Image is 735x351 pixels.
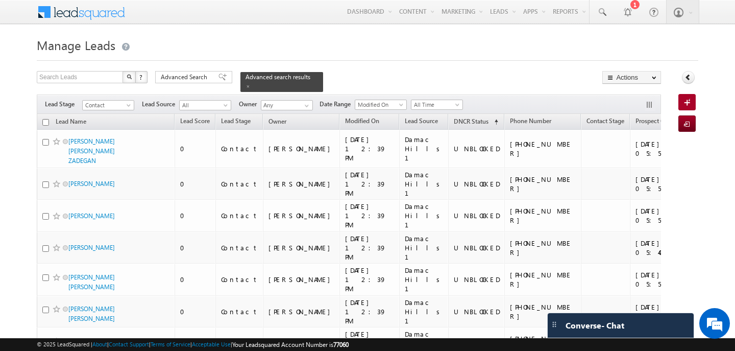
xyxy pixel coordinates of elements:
[83,101,131,110] span: Contact
[161,73,210,82] span: Advanced Search
[635,175,698,193] div: [DATE] 05:55 PM
[68,137,115,165] a: [PERSON_NAME] [PERSON_NAME] ZADEGAN
[175,115,215,129] a: Lead Score
[345,117,379,125] span: Modified On
[268,275,335,284] div: [PERSON_NAME]
[37,340,349,349] span: © 2025 LeadSquared | | | | |
[602,71,661,84] button: Actions
[405,266,444,293] div: Damac Hills 1
[221,243,258,252] div: Contact
[180,179,211,189] div: 0
[355,100,407,110] a: Modified On
[268,144,335,153] div: [PERSON_NAME]
[180,211,211,220] div: 0
[151,341,190,347] a: Terms of Service
[68,180,115,188] a: [PERSON_NAME]
[510,175,576,193] div: [PHONE_NUMBER]
[630,115,702,129] a: Prospect Creation Date
[180,144,211,153] div: 0
[221,144,258,153] div: Contact
[635,270,698,289] div: [DATE] 05:54 PM
[340,115,384,129] a: Modified On
[510,270,576,289] div: [PHONE_NUMBER]
[635,139,698,158] div: [DATE] 05:56 PM
[109,341,149,347] a: Contact Support
[139,73,144,81] span: ?
[510,239,576,257] div: [PHONE_NUMBER]
[37,37,115,53] span: Manage Leads
[345,234,395,262] div: [DATE] 12:39 PM
[454,307,500,316] div: UNBLOCKED
[405,202,444,229] div: Damac Hills 1
[68,212,115,220] a: [PERSON_NAME]
[345,135,395,162] div: [DATE] 12:39 PM
[454,144,500,153] div: UNBLOCKED
[449,115,503,129] a: DNCR Status (sorted ascending)
[239,100,261,109] span: Owner
[142,100,179,109] span: Lead Source
[261,100,313,110] input: Type to Search
[221,179,258,189] div: Contact
[135,71,148,83] button: ?
[405,170,444,198] div: Damac Hills 1
[221,307,258,316] div: Contact
[42,119,49,126] input: Check all records
[268,243,335,252] div: [PERSON_NAME]
[405,135,444,162] div: Damac Hills 1
[51,116,91,129] a: Lead Name
[635,302,698,321] div: [DATE] 05:54 PM
[345,170,395,198] div: [DATE] 12:39 PM
[454,275,500,284] div: UNBLOCKED
[216,115,256,129] a: Lead Stage
[510,206,576,225] div: [PHONE_NUMBER]
[180,101,228,110] span: All
[179,100,231,110] a: All
[246,73,310,81] span: Advanced search results
[268,307,335,316] div: [PERSON_NAME]
[268,211,335,220] div: [PERSON_NAME]
[355,100,404,109] span: Modified On
[333,341,349,348] span: 77060
[68,305,115,322] a: [PERSON_NAME] [PERSON_NAME]
[180,307,211,316] div: 0
[268,179,335,189] div: [PERSON_NAME]
[400,115,443,129] a: Lead Source
[454,179,500,189] div: UNBLOCKED
[180,275,211,284] div: 0
[320,100,355,109] span: Date Range
[299,101,312,111] a: Show All Items
[411,100,460,109] span: All Time
[405,234,444,262] div: Damac Hills 1
[635,117,697,125] span: Prospect Creation Date
[82,100,134,110] a: Contact
[510,117,551,125] span: Phone Number
[192,341,231,347] a: Acceptable Use
[345,298,395,325] div: [DATE] 12:39 PM
[221,275,258,284] div: Contact
[566,321,624,330] span: Converse - Chat
[268,118,286,125] span: Owner
[505,115,556,129] a: Phone Number
[454,118,488,125] span: DNCR Status
[92,341,107,347] a: About
[232,341,349,348] span: Your Leadsquared Account Number is
[510,302,576,321] div: [PHONE_NUMBER]
[221,117,251,125] span: Lead Stage
[635,206,698,225] div: [DATE] 05:55 PM
[454,211,500,220] div: UNBLOCKED
[635,239,698,257] div: [DATE] 05:40 PM
[68,244,115,251] a: [PERSON_NAME]
[345,266,395,293] div: [DATE] 12:39 PM
[411,100,463,110] a: All Time
[510,139,576,158] div: [PHONE_NUMBER]
[550,320,558,329] img: carter-drag
[45,100,82,109] span: Lead Stage
[490,118,498,126] span: (sorted ascending)
[180,117,210,125] span: Lead Score
[405,298,444,325] div: Damac Hills 1
[180,243,211,252] div: 0
[405,117,438,125] span: Lead Source
[127,74,132,79] img: Search
[68,273,115,291] a: [PERSON_NAME] [PERSON_NAME]
[581,115,629,129] a: Contact Stage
